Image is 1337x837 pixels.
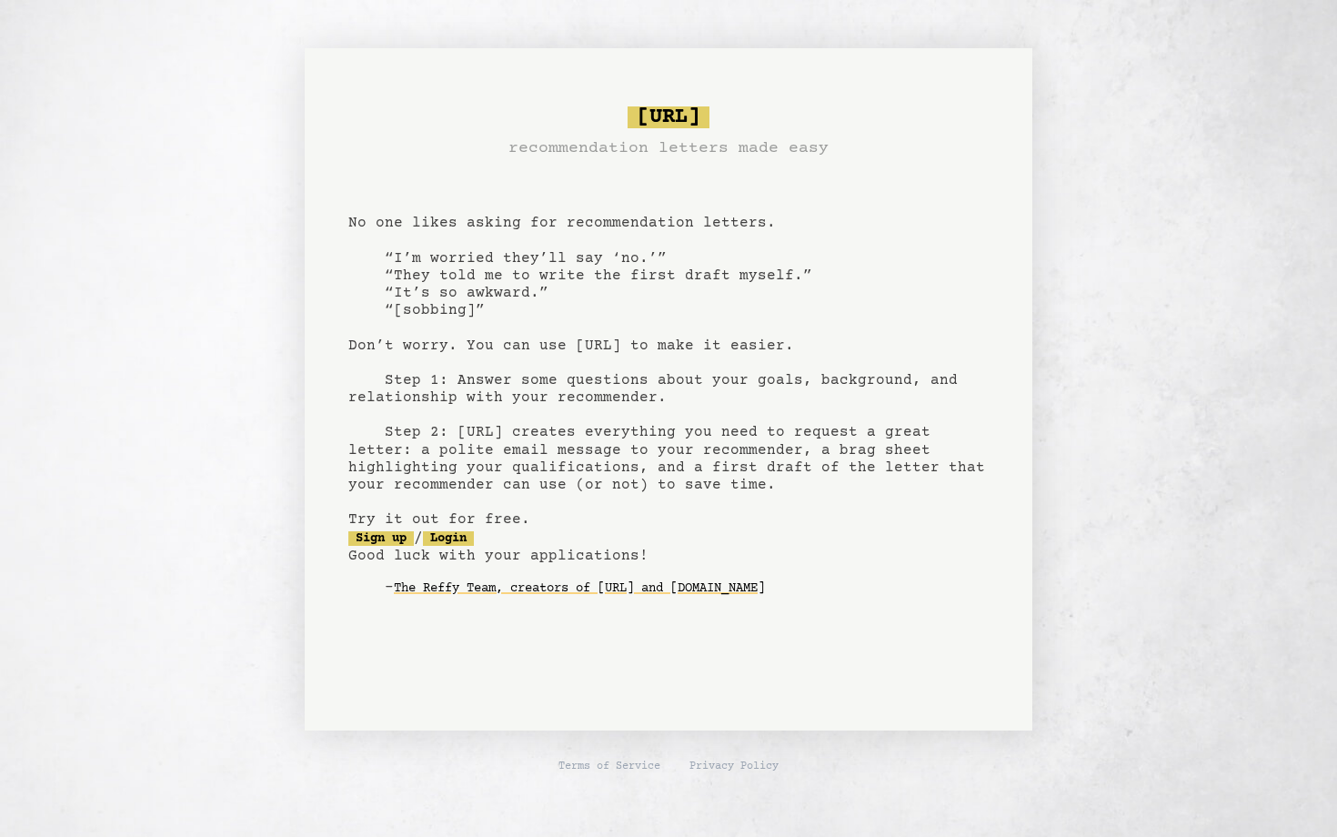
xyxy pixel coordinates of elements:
[423,531,474,546] a: Login
[689,760,779,774] a: Privacy Policy
[558,760,660,774] a: Terms of Service
[394,574,765,603] a: The Reffy Team, creators of [URL] and [DOMAIN_NAME]
[348,99,989,632] pre: No one likes asking for recommendation letters. “I’m worried they’ll say ‘no.’” “They told me to ...
[385,580,989,598] div: -
[508,136,829,161] h3: recommendation letters made easy
[628,106,709,128] span: [URL]
[348,531,414,546] a: Sign up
